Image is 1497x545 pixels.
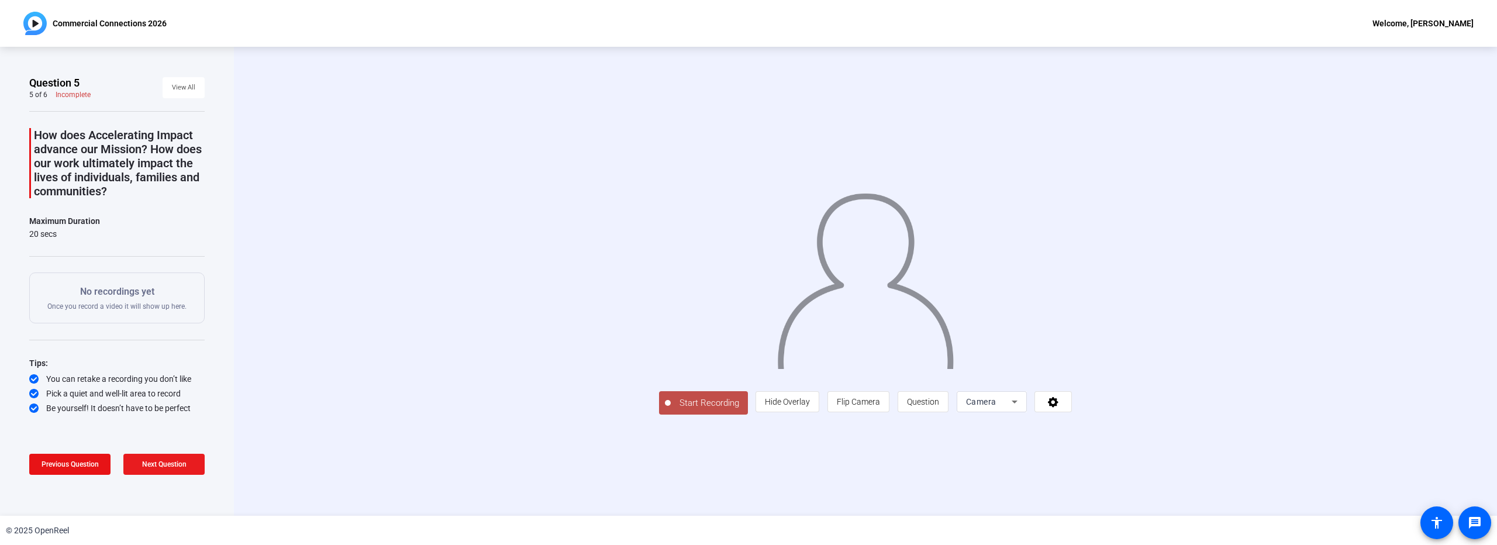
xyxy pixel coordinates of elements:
span: Hide Overlay [765,397,810,406]
div: Maximum Duration [29,214,100,228]
span: View All [172,79,195,96]
div: Tips: [29,356,205,370]
div: You can retake a recording you don’t like [29,373,205,385]
div: Welcome, [PERSON_NAME] [1372,16,1474,30]
span: Question 5 [29,76,80,90]
p: How does Accelerating Impact advance our Mission? How does our work ultimately impact the lives o... [34,128,205,198]
button: Previous Question [29,454,111,475]
span: Start Recording [671,396,748,410]
button: Flip Camera [827,391,889,412]
span: Previous Question [42,460,99,468]
mat-icon: accessibility [1430,516,1444,530]
span: Camera [966,397,996,406]
p: No recordings yet [47,285,187,299]
div: Pick a quiet and well-lit area to record [29,388,205,399]
button: Question [898,391,948,412]
div: Once you record a video it will show up here. [47,285,187,311]
button: Hide Overlay [756,391,819,412]
mat-icon: message [1468,516,1482,530]
div: Incomplete [56,90,91,99]
img: OpenReel logo [23,12,47,35]
p: Commercial Connections 2026 [53,16,167,30]
div: Be yourself! It doesn’t have to be perfect [29,402,205,414]
div: © 2025 OpenReel [6,525,69,537]
span: Flip Camera [837,397,880,406]
img: overlay [776,182,955,368]
button: View All [163,77,205,98]
button: Start Recording [659,391,748,415]
span: Question [907,397,939,406]
span: Next Question [142,460,187,468]
div: 5 of 6 [29,90,47,99]
div: 20 secs [29,228,100,240]
button: Next Question [123,454,205,475]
